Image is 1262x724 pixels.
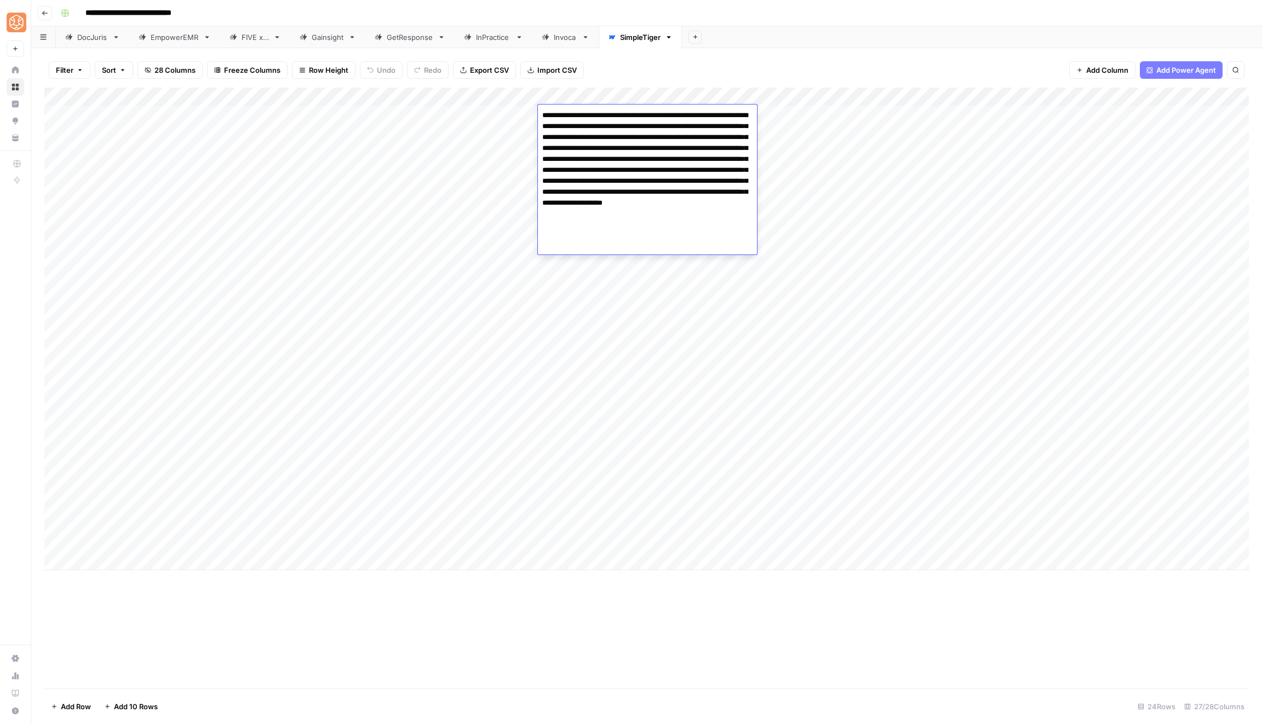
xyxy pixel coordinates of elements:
span: Import CSV [537,65,577,76]
a: Home [7,61,24,79]
img: SimpleTiger Logo [7,13,26,32]
span: Row Height [309,65,348,76]
a: FIVE x 5 [220,26,290,48]
button: Undo [360,61,403,79]
span: Filter [56,65,73,76]
span: Redo [424,65,441,76]
div: Invoca [554,32,577,43]
div: SimpleTiger [620,32,661,43]
button: Freeze Columns [207,61,288,79]
div: EmpowerEMR [151,32,199,43]
button: 28 Columns [137,61,203,79]
a: Settings [7,650,24,667]
span: Undo [377,65,395,76]
button: Add 10 Rows [97,698,164,715]
span: Add Row [61,701,91,712]
span: Freeze Columns [224,65,280,76]
div: DocJuris [77,32,108,43]
button: Add Row [44,698,97,715]
span: 28 Columns [154,65,196,76]
a: GetResponse [365,26,455,48]
a: SimpleTiger [599,26,682,48]
a: Your Data [7,129,24,147]
a: InPractice [455,26,532,48]
div: 24 Rows [1133,698,1180,715]
div: Gainsight [312,32,344,43]
a: DocJuris [56,26,129,48]
button: Add Column [1069,61,1135,79]
button: Import CSV [520,61,584,79]
div: FIVE x 5 [242,32,269,43]
button: Row Height [292,61,355,79]
button: Help + Support [7,702,24,720]
a: Browse [7,78,24,96]
button: Redo [407,61,449,79]
button: Export CSV [453,61,516,79]
span: Add Column [1086,65,1128,76]
button: Filter [49,61,90,79]
a: EmpowerEMR [129,26,220,48]
span: Add 10 Rows [114,701,158,712]
a: Opportunities [7,112,24,130]
div: InPractice [476,32,511,43]
button: Sort [95,61,133,79]
button: Add Power Agent [1140,61,1223,79]
a: Invoca [532,26,599,48]
span: Export CSV [470,65,509,76]
a: Learning Hub [7,685,24,702]
button: Workspace: SimpleTiger [7,9,24,36]
a: Insights [7,95,24,113]
span: Sort [102,65,116,76]
div: GetResponse [387,32,433,43]
div: 27/28 Columns [1180,698,1249,715]
a: Gainsight [290,26,365,48]
a: Usage [7,667,24,685]
span: Add Power Agent [1156,65,1216,76]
